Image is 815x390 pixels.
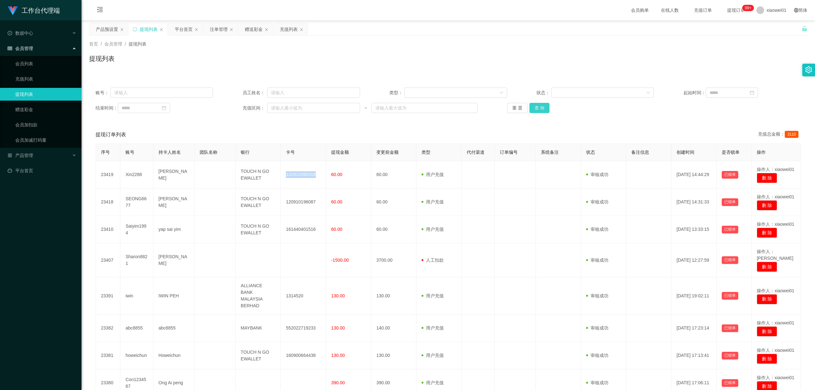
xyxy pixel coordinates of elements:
td: TOUCH N GO EWALLET [236,188,281,216]
span: 操作人：xiaowei01 [757,222,794,227]
td: TOUCH N GO EWALLET [236,342,281,369]
div: 平台首页 [175,23,193,35]
span: 序号 [101,150,110,155]
td: Howeichun [153,342,195,369]
td: [DATE] 14:31:33 [671,188,717,216]
span: 审核成功 [586,353,608,358]
td: 23410 [96,216,120,243]
span: 状态 [586,150,595,155]
td: 23382 [96,315,120,342]
td: IWIN PEH [153,277,195,315]
button: 已锁单 [722,256,738,264]
input: 请输入最小值为 [267,103,360,113]
button: 重 置 [507,103,528,113]
button: 已锁单 [722,226,738,233]
span: 用户充值 [422,199,444,204]
div: 赠送彩金 [245,23,263,35]
i: 图标: menu-fold [89,0,111,21]
a: 会员列表 [15,57,76,70]
input: 请输入最大值为 [372,103,478,113]
td: iwin [120,277,153,315]
span: 数据中心 [8,31,33,36]
button: 删 除 [757,262,777,272]
i: 图标: appstore-o [8,153,12,158]
span: / [101,41,102,46]
td: 3700.00 [371,243,416,277]
span: 会员管理 [104,41,122,46]
td: abc8855 [153,315,195,342]
span: 账号： [96,89,110,96]
i: 图标: down [646,91,650,95]
td: 130.00 [371,342,416,369]
span: 银行 [241,150,250,155]
span: 类型： [389,89,404,96]
input: 请输入 [110,88,213,98]
td: [PERSON_NAME] [153,243,195,277]
span: 充值订单 [691,8,715,12]
i: 图标: global [794,8,798,12]
td: Xin2288 [120,161,153,188]
span: 审核成功 [586,325,608,330]
span: -1500.00 [331,258,349,263]
span: 员工姓名： [243,89,267,96]
a: 会员加减打码量 [15,134,76,146]
a: 赠送彩金 [15,103,76,116]
span: 操作人：xiaowei01 [757,194,794,199]
td: yap sai yim [153,216,195,243]
span: 审核成功 [586,258,608,263]
td: 131912080318 [281,161,326,188]
span: 用户充值 [422,293,444,298]
i: 图标: close [300,28,303,32]
td: 60.00 [371,188,416,216]
a: 图标: dashboard平台首页 [8,164,76,177]
button: 已锁单 [722,198,738,206]
i: 图标: calendar [162,106,166,110]
input: 请输入 [267,88,360,98]
span: 审核成功 [586,172,608,177]
td: 60.00 [371,216,416,243]
i: 图标: setting [805,66,812,73]
span: 账号 [125,150,134,155]
td: ALLIANCE BANK MALAYSIA BERHAD [236,277,281,315]
i: 图标: close [230,28,233,32]
i: 图标: sync [133,27,137,32]
span: 用户充值 [422,325,444,330]
span: 备注信息 [631,150,649,155]
button: 删 除 [757,354,777,364]
td: [DATE] 13:33:15 [671,216,717,243]
a: 提现列表 [15,88,76,101]
span: 60.00 [331,172,342,177]
div: 提现列表 [140,23,158,35]
span: 操作人：xiaowei01 [757,348,794,353]
span: 持卡人姓名 [159,150,181,155]
i: 图标: calendar [750,90,754,95]
button: 删 除 [757,173,777,183]
span: 卡号 [286,150,295,155]
span: 订单编号 [500,150,518,155]
span: 状态： [536,89,551,96]
div: 注单管理 [210,23,228,35]
td: [PERSON_NAME] [153,161,195,188]
span: 操作人：xiaowei01 [757,320,794,325]
span: 创建时间 [677,150,694,155]
span: 系统备注 [541,150,559,155]
td: [PERSON_NAME] [153,188,195,216]
td: [DATE] 19:02:11 [671,277,717,315]
td: 60.00 [371,161,416,188]
i: 图标: close [120,28,124,32]
td: TOUCH N GO EWALLET [236,161,281,188]
span: 提现金额 [331,150,349,155]
span: 审核成功 [586,227,608,232]
td: 140.00 [371,315,416,342]
span: 60.00 [331,227,342,232]
span: / [125,41,126,46]
button: 删 除 [757,200,777,210]
td: abc8855 [120,315,153,342]
span: 团队名称 [200,150,217,155]
span: 130.00 [331,293,345,298]
span: 提现订单列表 [96,131,126,138]
span: ~ [360,105,372,111]
span: 会员管理 [8,46,33,51]
span: 类型 [422,150,430,155]
div: 产品预设置 [96,23,118,35]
